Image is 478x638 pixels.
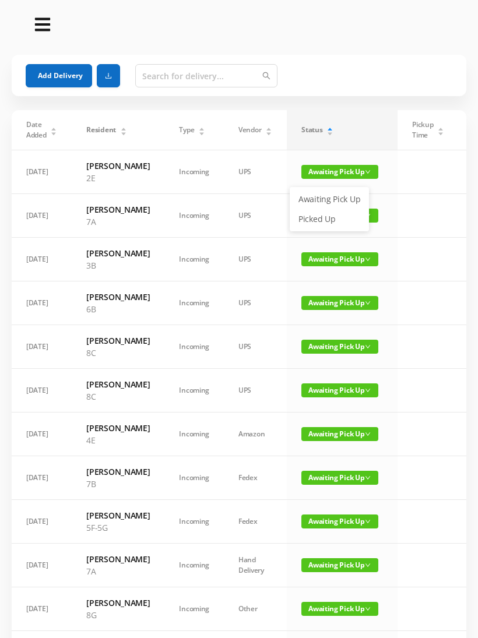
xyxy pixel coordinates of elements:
[86,259,150,272] p: 3B
[326,126,333,133] div: Sort
[365,606,371,612] i: icon: down
[86,478,150,490] p: 7B
[12,369,72,413] td: [DATE]
[164,281,224,325] td: Incoming
[86,334,150,347] h6: [PERSON_NAME]
[198,126,205,133] div: Sort
[224,150,287,194] td: UPS
[365,475,371,481] i: icon: down
[12,150,72,194] td: [DATE]
[86,597,150,609] h6: [PERSON_NAME]
[179,125,194,135] span: Type
[301,383,378,397] span: Awaiting Pick Up
[26,119,47,140] span: Date Added
[266,131,272,134] i: icon: caret-down
[262,72,270,80] i: icon: search
[12,587,72,631] td: [DATE]
[12,544,72,587] td: [DATE]
[164,544,224,587] td: Incoming
[238,125,261,135] span: Vendor
[224,500,287,544] td: Fedex
[199,126,205,129] i: icon: caret-up
[164,500,224,544] td: Incoming
[12,281,72,325] td: [DATE]
[365,387,371,393] i: icon: down
[164,238,224,281] td: Incoming
[86,509,150,521] h6: [PERSON_NAME]
[301,427,378,441] span: Awaiting Pick Up
[120,126,127,133] div: Sort
[266,126,272,129] i: icon: caret-up
[86,216,150,228] p: 7A
[12,238,72,281] td: [DATE]
[86,553,150,565] h6: [PERSON_NAME]
[301,125,322,135] span: Status
[301,602,378,616] span: Awaiting Pick Up
[437,126,444,133] div: Sort
[291,190,367,209] a: Awaiting Pick Up
[365,562,371,568] i: icon: down
[86,609,150,621] p: 8G
[86,160,150,172] h6: [PERSON_NAME]
[164,456,224,500] td: Incoming
[301,340,378,354] span: Awaiting Pick Up
[86,422,150,434] h6: [PERSON_NAME]
[224,413,287,456] td: Amazon
[301,165,378,179] span: Awaiting Pick Up
[86,466,150,478] h6: [PERSON_NAME]
[327,126,333,129] i: icon: caret-up
[86,390,150,403] p: 8C
[86,291,150,303] h6: [PERSON_NAME]
[224,194,287,238] td: UPS
[327,131,333,134] i: icon: caret-down
[86,125,116,135] span: Resident
[135,64,277,87] input: Search for delivery...
[365,256,371,262] i: icon: down
[12,325,72,369] td: [DATE]
[120,131,126,134] i: icon: caret-down
[50,126,57,133] div: Sort
[12,413,72,456] td: [DATE]
[265,126,272,133] div: Sort
[86,434,150,446] p: 4E
[365,169,371,175] i: icon: down
[301,558,378,572] span: Awaiting Pick Up
[301,252,378,266] span: Awaiting Pick Up
[164,369,224,413] td: Incoming
[86,203,150,216] h6: [PERSON_NAME]
[12,194,72,238] td: [DATE]
[86,303,150,315] p: 6B
[12,500,72,544] td: [DATE]
[86,247,150,259] h6: [PERSON_NAME]
[199,131,205,134] i: icon: caret-down
[365,519,371,524] i: icon: down
[301,296,378,310] span: Awaiting Pick Up
[438,126,444,129] i: icon: caret-up
[301,514,378,528] span: Awaiting Pick Up
[164,587,224,631] td: Incoming
[365,300,371,306] i: icon: down
[412,119,433,140] span: Pickup Time
[86,521,150,534] p: 5F-5G
[224,325,287,369] td: UPS
[51,126,57,129] i: icon: caret-up
[51,131,57,134] i: icon: caret-down
[164,150,224,194] td: Incoming
[26,64,92,87] button: Add Delivery
[86,347,150,359] p: 8C
[164,325,224,369] td: Incoming
[224,544,287,587] td: Hand Delivery
[291,210,367,228] a: Picked Up
[365,431,371,437] i: icon: down
[224,238,287,281] td: UPS
[86,565,150,577] p: 7A
[164,413,224,456] td: Incoming
[120,126,126,129] i: icon: caret-up
[224,587,287,631] td: Other
[86,378,150,390] h6: [PERSON_NAME]
[224,369,287,413] td: UPS
[164,194,224,238] td: Incoming
[365,344,371,350] i: icon: down
[224,281,287,325] td: UPS
[86,172,150,184] p: 2E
